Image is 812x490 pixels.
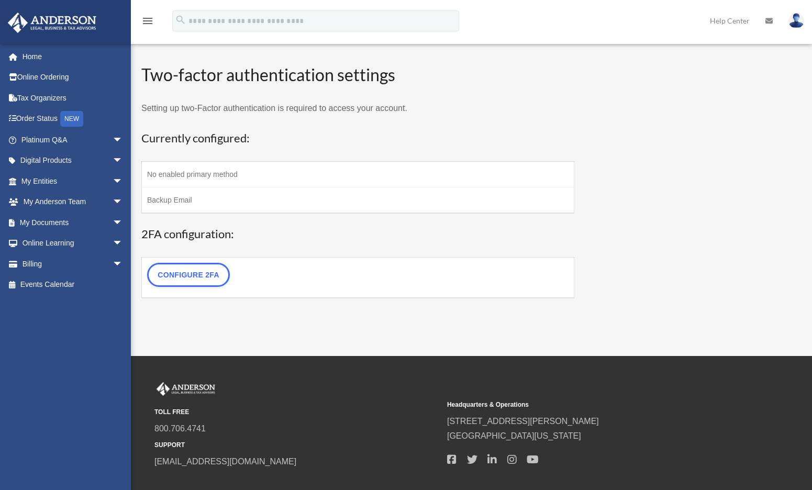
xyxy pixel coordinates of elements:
img: Anderson Advisors Platinum Portal [5,13,99,33]
a: Order StatusNEW [7,108,139,130]
a: My Entitiesarrow_drop_down [7,171,139,192]
a: Tax Organizers [7,87,139,108]
h2: Two-factor authentication settings [141,63,574,87]
span: arrow_drop_down [113,171,134,192]
img: Anderson Advisors Platinum Portal [154,382,217,396]
div: NEW [60,111,83,127]
a: Online Ordering [7,67,139,88]
a: My Anderson Teamarrow_drop_down [7,192,139,213]
i: search [175,14,186,26]
small: SUPPORT [154,440,440,451]
a: 800.706.4741 [154,424,206,433]
i: menu [141,15,154,27]
a: [GEOGRAPHIC_DATA][US_STATE] [447,431,581,440]
a: [STREET_ADDRESS][PERSON_NAME] [447,417,599,426]
a: Events Calendar [7,274,139,295]
span: arrow_drop_down [113,150,134,172]
span: arrow_drop_down [113,233,134,254]
span: arrow_drop_down [113,253,134,275]
a: My Documentsarrow_drop_down [7,212,139,233]
a: Online Learningarrow_drop_down [7,233,139,254]
a: Platinum Q&Aarrow_drop_down [7,129,139,150]
td: No enabled primary method [142,162,574,187]
small: Headquarters & Operations [447,399,732,410]
img: User Pic [788,13,804,28]
a: [EMAIL_ADDRESS][DOMAIN_NAME] [154,457,296,466]
span: arrow_drop_down [113,129,134,151]
h3: 2FA configuration: [141,226,574,242]
a: Home [7,46,139,67]
small: TOLL FREE [154,407,440,418]
a: menu [141,18,154,27]
a: Digital Productsarrow_drop_down [7,150,139,171]
a: Billingarrow_drop_down [7,253,139,274]
h3: Currently configured: [141,130,574,147]
a: Configure 2FA [147,263,230,287]
span: arrow_drop_down [113,192,134,213]
p: Setting up two-Factor authentication is required to access your account. [141,101,574,116]
span: arrow_drop_down [113,212,134,233]
td: Backup Email [142,187,574,214]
